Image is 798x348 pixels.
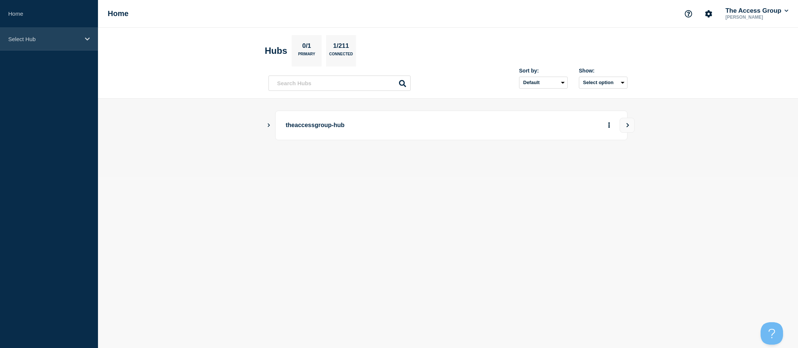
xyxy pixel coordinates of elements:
[329,52,353,60] p: Connected
[519,68,568,74] div: Sort by:
[724,15,790,20] p: [PERSON_NAME]
[681,6,696,22] button: Support
[108,9,129,18] h1: Home
[724,7,790,15] button: The Access Group
[519,77,568,89] select: Sort by
[579,77,627,89] button: Select option
[8,36,80,42] p: Select Hub
[286,118,492,132] p: theaccessgroup-hub
[298,52,315,60] p: Primary
[604,118,614,132] button: More actions
[267,123,271,128] button: Show Connected Hubs
[579,68,627,74] div: Show:
[330,42,352,52] p: 1/211
[300,42,314,52] p: 0/1
[701,6,716,22] button: Account settings
[620,118,635,133] button: View
[268,76,411,91] input: Search Hubs
[761,322,783,345] iframe: Help Scout Beacon - Open
[265,46,287,56] h2: Hubs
